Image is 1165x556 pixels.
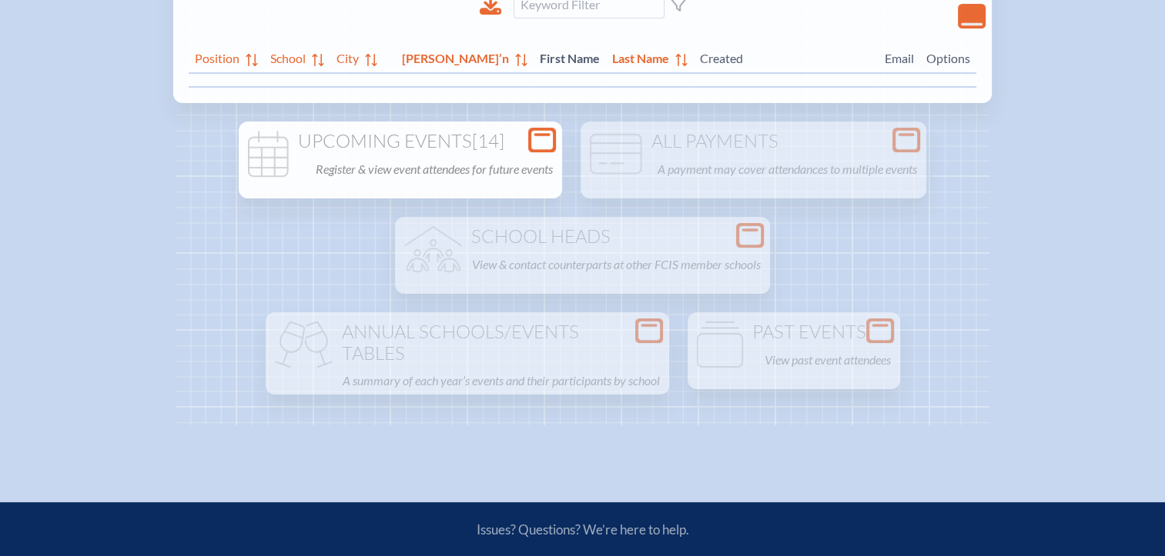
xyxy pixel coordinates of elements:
p: Issues? Questions? We’re here to help. [312,521,854,538]
h1: Annual Schools/Events Tables [272,321,663,364]
span: City [336,48,359,66]
span: Last Name [612,48,669,66]
p: Register & view event attendees for future events [316,158,553,180]
h1: Upcoming Events [245,131,556,152]
span: School [270,48,306,66]
p: View past event attendees [765,349,891,371]
p: View & contact counterparts at other FCIS member schools [472,254,761,275]
p: A summary of each year’s events and their participants by school [343,370,660,391]
span: Created [700,48,872,66]
h1: School Heads [401,226,764,248]
span: First Name [540,48,600,66]
span: [PERSON_NAME]’n [402,48,509,66]
p: A payment may cover attendances to multiple events [658,158,917,180]
span: [14] [472,129,504,152]
h1: All Payments [587,131,920,152]
h1: Past Events [694,321,894,343]
span: Position [195,48,239,66]
span: Options [926,48,970,66]
span: Email [885,48,914,66]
